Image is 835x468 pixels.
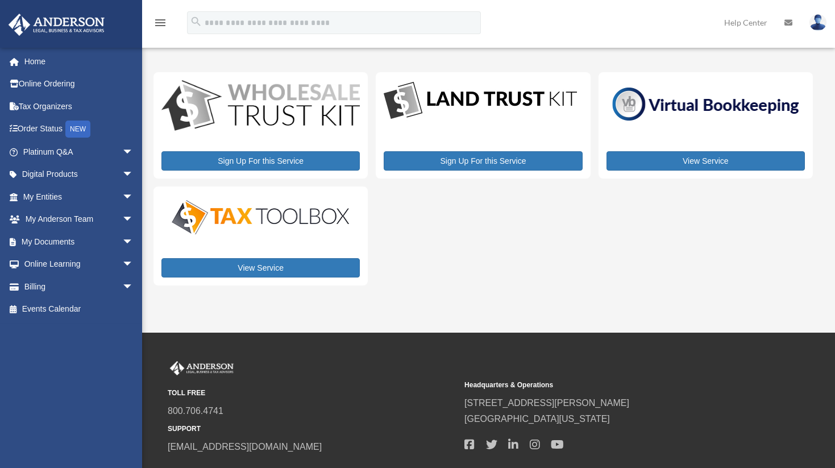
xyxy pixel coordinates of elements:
img: User Pic [809,14,826,31]
a: Billingarrow_drop_down [8,275,151,298]
a: Sign Up For this Service [384,151,582,171]
a: Events Calendar [8,298,151,321]
div: NEW [65,121,90,138]
a: [GEOGRAPHIC_DATA][US_STATE] [464,414,610,424]
small: Headquarters & Operations [464,379,753,391]
a: menu [153,20,167,30]
a: 800.706.4741 [168,406,223,416]
i: search [190,15,202,28]
span: arrow_drop_down [122,230,145,254]
small: TOLL FREE [168,387,456,399]
a: Home [8,50,151,73]
img: LandTrust_lgo-1.jpg [384,80,577,122]
a: [STREET_ADDRESS][PERSON_NAME] [464,398,629,408]
a: Digital Productsarrow_drop_down [8,163,145,186]
span: arrow_drop_down [122,253,145,276]
a: Tax Organizers [8,95,151,118]
a: My Entitiesarrow_drop_down [8,185,151,208]
span: arrow_drop_down [122,185,145,209]
a: Online Ordering [8,73,151,96]
span: arrow_drop_down [122,275,145,299]
img: Anderson Advisors Platinum Portal [5,14,108,36]
img: WS-Trust-Kit-lgo-1.jpg [161,80,360,132]
a: My Anderson Teamarrow_drop_down [8,208,151,231]
a: Sign Up For this Service [161,151,360,171]
a: Order StatusNEW [8,118,151,141]
a: [EMAIL_ADDRESS][DOMAIN_NAME] [168,442,322,452]
a: Online Learningarrow_drop_down [8,253,151,276]
a: View Service [161,258,360,278]
span: arrow_drop_down [122,163,145,187]
a: Platinum Q&Aarrow_drop_down [8,140,151,163]
small: SUPPORT [168,423,456,435]
a: My Documentsarrow_drop_down [8,230,151,253]
i: menu [153,16,167,30]
a: View Service [606,151,805,171]
span: arrow_drop_down [122,208,145,231]
span: arrow_drop_down [122,140,145,164]
img: Anderson Advisors Platinum Portal [168,361,236,376]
